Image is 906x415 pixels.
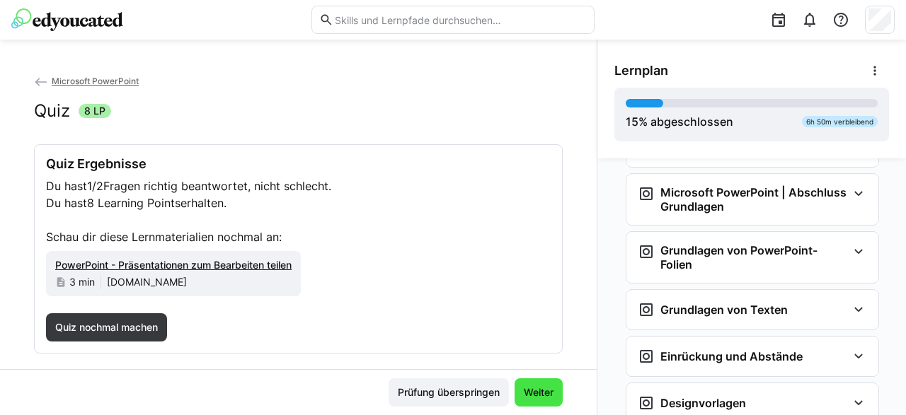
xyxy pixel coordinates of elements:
[660,243,847,271] h3: Grundlagen von PowerPoint-Folien
[46,177,551,194] p: Du hast Fragen richtig beantwortet, nicht schlecht.
[87,196,180,210] span: 8 Learning Points
[626,113,733,130] div: % abgeschlossen
[107,275,187,289] span: [DOMAIN_NAME]
[660,349,803,363] h3: Einrückung und Abstände
[522,385,556,399] span: Weiter
[69,275,95,289] span: 3 min
[34,100,70,122] h2: Quiz
[660,303,788,317] h3: Grundlagen von Texten
[626,115,638,129] span: 15
[53,320,160,334] span: Quiz nochmal machen
[389,378,509,407] button: Prüfung überspringen
[46,313,167,341] button: Quiz nochmal machen
[396,385,502,399] span: Prüfung überspringen
[46,228,551,245] p: Schau dir diese Lernmaterialien nochmal an:
[55,259,292,271] span: PowerPoint - Präsentationen zum Bearbeiten teilen
[660,185,847,214] h3: Microsoft PowerPoint | Abschluss Grundlagen
[46,156,551,172] h3: Quiz Ergebnisse
[802,116,878,127] div: 6h 50m verbleibend
[515,378,563,407] button: Weiter
[333,13,587,26] input: Skills und Lernpfade durchsuchen…
[84,104,105,118] span: 8 LP
[87,179,103,193] span: 1/2
[660,396,746,410] h3: Designvorlagen
[34,76,139,86] a: Microsoft PowerPoint
[614,63,668,78] span: Lernplan
[46,194,551,211] p: Du hast erhalten.
[52,76,139,86] span: Microsoft PowerPoint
